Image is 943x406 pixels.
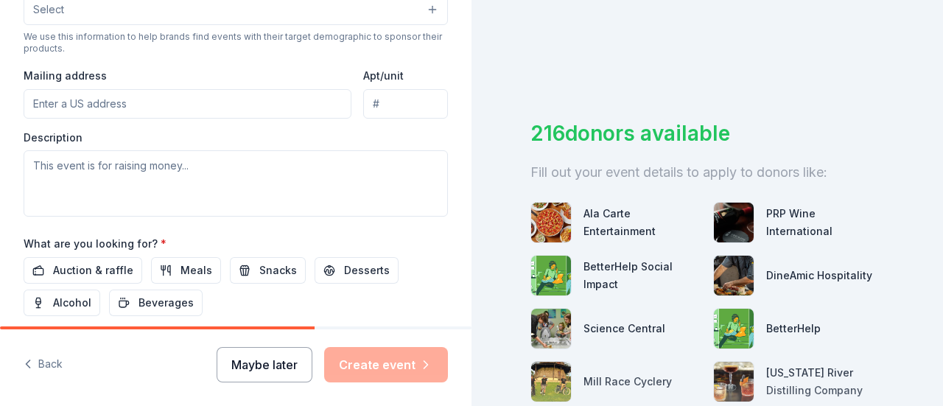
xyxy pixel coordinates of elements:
label: Mailing address [24,69,107,83]
label: Description [24,130,83,145]
button: Beverages [109,290,203,316]
div: BetterHelp [766,320,821,337]
img: photo for DineAmic Hospitality [714,256,754,295]
div: Ala Carte Entertainment [583,205,701,240]
img: photo for BetterHelp [714,309,754,349]
button: Back [24,349,63,380]
span: Alcohol [53,294,91,312]
div: BetterHelp Social Impact [583,258,701,293]
input: Enter a US address [24,89,351,119]
button: Meals [151,257,221,284]
div: We use this information to help brands find events with their target demographic to sponsor their... [24,31,448,55]
div: Fill out your event details to apply to donors like: [530,161,884,184]
img: photo for PRP Wine International [714,203,754,242]
button: Maybe later [217,347,312,382]
div: PRP Wine International [766,205,884,240]
div: DineAmic Hospitality [766,267,872,284]
span: Snacks [259,262,297,279]
button: Snacks [230,257,306,284]
button: Auction & raffle [24,257,142,284]
button: Alcohol [24,290,100,316]
span: Beverages [139,294,194,312]
input: # [363,89,448,119]
div: 216 donors available [530,118,884,149]
img: photo for Science Central [531,309,571,349]
button: Desserts [315,257,399,284]
img: photo for BetterHelp Social Impact [531,256,571,295]
label: Apt/unit [363,69,404,83]
span: Auction & raffle [53,262,133,279]
div: Science Central [583,320,665,337]
span: Meals [180,262,212,279]
span: Desserts [344,262,390,279]
label: What are you looking for? [24,237,166,251]
span: Select [33,1,64,18]
img: photo for Ala Carte Entertainment [531,203,571,242]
